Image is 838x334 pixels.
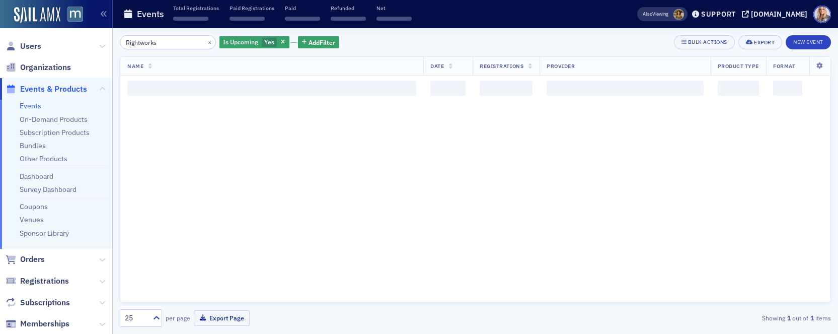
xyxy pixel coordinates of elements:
span: Events & Products [20,84,87,95]
button: Export Page [194,310,250,326]
span: ‌ [285,17,320,21]
span: Profile [813,6,831,23]
span: ‌ [718,81,759,96]
span: ‌ [547,81,703,96]
a: Subscription Products [20,128,90,137]
span: ‌ [480,81,532,96]
p: Total Registrations [173,5,219,12]
div: Bulk Actions [688,39,727,45]
a: Sponsor Library [20,229,69,238]
img: SailAMX [14,7,60,23]
a: Venues [20,215,44,224]
span: Memberships [20,318,69,329]
button: Bulk Actions [674,35,735,49]
span: Product Type [718,62,759,70]
span: Users [20,41,41,52]
span: ‌ [376,17,412,21]
span: Name [127,62,143,70]
span: Subscriptions [20,297,70,308]
button: Export [738,35,782,49]
a: Registrations [6,276,69,287]
div: Also [643,11,652,17]
label: per page [166,313,190,322]
span: ‌ [773,81,802,96]
span: Is Upcoming [223,38,258,46]
a: Events & Products [6,84,87,95]
span: Laura Swann [673,9,684,20]
h1: Events [137,8,164,20]
span: Viewing [643,11,668,18]
div: Export [754,40,775,45]
button: New Event [786,35,831,49]
div: Showing out of items [601,313,831,322]
a: Users [6,41,41,52]
span: ‌ [173,17,208,21]
span: ‌ [331,17,366,21]
a: View Homepage [60,7,83,24]
div: [DOMAIN_NAME] [751,10,807,19]
span: Format [773,62,795,70]
a: Bundles [20,141,46,150]
span: ‌ [430,81,466,96]
span: Orders [20,254,45,265]
p: Paid [285,5,320,12]
a: Subscriptions [6,297,70,308]
a: Organizations [6,62,71,73]
a: Other Products [20,154,67,163]
p: Paid Registrations [230,5,274,12]
a: Memberships [6,318,69,329]
a: Dashboard [20,172,53,181]
span: Add Filter [309,38,335,47]
button: × [205,37,214,46]
div: 25 [125,313,147,323]
a: New Event [786,37,831,46]
span: Registrations [20,276,69,287]
strong: 1 [785,313,792,322]
span: Provider [547,62,575,70]
p: Net [376,5,412,12]
input: Search… [120,35,216,49]
a: Survey Dashboard [20,185,77,194]
a: On-Demand Products [20,115,88,124]
a: Coupons [20,202,48,211]
button: [DOMAIN_NAME] [742,11,811,18]
a: Events [20,101,41,110]
span: Date [430,62,444,70]
span: ‌ [127,81,416,96]
p: Refunded [331,5,366,12]
button: AddFilter [298,36,339,49]
a: Orders [6,254,45,265]
span: ‌ [230,17,265,21]
span: Yes [264,38,274,46]
span: Organizations [20,62,71,73]
div: Yes [219,36,289,49]
strong: 1 [808,313,815,322]
span: Registrations [480,62,523,70]
div: Support [701,10,736,19]
img: SailAMX [67,7,83,22]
